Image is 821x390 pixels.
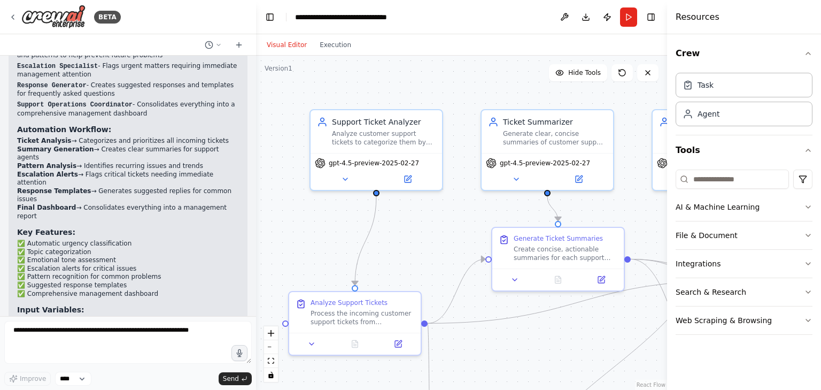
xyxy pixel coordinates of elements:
[698,109,719,119] div: Agent
[21,5,86,29] img: Logo
[17,162,239,171] li: → Identifies recurring issues and trends
[17,281,239,290] li: ✅ Suggested response templates
[200,39,226,51] button: Switch to previous chat
[481,109,614,191] div: Ticket SummarizerGenerate clear, concise summaries of customer support tickets for the support te...
[583,273,619,286] button: Open in side panel
[350,196,382,285] g: Edge from 9b0cfa8b-3b8e-4f69-a5fe-72911b96593b to ef00fe8e-5d2e-40ce-939b-e724742d5e88
[17,146,94,153] strong: Summary Generation
[676,11,719,24] h4: Resources
[514,234,603,243] div: Generate Ticket Summaries
[17,290,239,299] li: ✅ Comprehensive management dashboard
[231,345,247,361] button: Click to speak your automation idea
[676,68,812,135] div: Crew
[20,374,46,383] span: Improve
[17,273,239,281] li: ✅ Pattern recognition for common problems
[676,307,812,334] button: Web Scraping & Browsing
[17,204,239,220] li: → Consolidates everything into a management report
[698,80,714,90] div: Task
[637,382,665,388] a: React Flow attribution
[17,101,239,118] p: - Consolidates everything into a comprehensive management dashboard
[332,117,436,127] div: Support Ticket Analyzer
[428,254,485,328] g: Edge from ef00fe8e-5d2e-40ce-939b-e724742d5e88 to f2d5279c-35b8-476e-ae16-50dd8597c924
[17,228,75,236] strong: Key Features:
[230,39,247,51] button: Start a new chat
[94,11,121,24] div: BETA
[311,309,414,326] div: Process the incoming customer support tickets from {ticket_source} and analyze each ticket to: 1....
[17,137,71,144] strong: Ticket Analysis
[17,101,133,109] code: Support Operations Coordinator
[17,171,239,187] li: → Flags critical tickets needing immediate attention
[514,245,617,262] div: Create concise, actionable summaries for each support ticket based on the analysis. Each summary ...
[548,173,609,186] button: Open in side panel
[17,265,239,273] li: ✅ Escalation alerts for critical issues
[379,338,416,350] button: Open in side panel
[264,368,278,382] button: toggle interactivity
[295,12,415,22] nav: breadcrumb
[536,273,581,286] button: No output available
[262,10,277,25] button: Hide left sidebar
[676,135,812,165] button: Tools
[428,275,731,328] g: Edge from ef00fe8e-5d2e-40ce-939b-e724742d5e88 to 48a948f8-a02c-4751-9761-a1c059222e37
[500,159,590,167] span: gpt-4.5-preview-2025-02-27
[17,146,239,162] li: → Creates clear summaries for support agents
[676,39,812,68] button: Crew
[17,63,98,70] code: Escalation Specialist
[17,187,239,204] li: → Generates suggested replies for common issues
[332,338,378,350] button: No output available
[17,162,76,170] strong: Pattern Analysis
[260,39,313,51] button: Visual Editor
[676,278,812,306] button: Search & Research
[17,62,239,79] p: - Flags urgent matters requiring immediate management attention
[542,196,563,221] g: Edge from 86f83965-6042-4c55-bced-0063bb58e77d to f2d5279c-35b8-476e-ae16-50dd8597c924
[17,125,111,134] strong: Automation Workflow:
[17,256,239,265] li: ✅ Emotional tone assessment
[17,81,239,98] p: - Creates suggested responses and templates for frequently asked questions
[223,374,239,383] span: Send
[644,10,659,25] button: Hide right sidebar
[17,204,76,211] strong: Final Dashboard
[676,221,812,249] button: File & Document
[329,159,419,167] span: gpt-4.5-preview-2025-02-27
[4,372,51,386] button: Improve
[311,299,388,307] div: Analyze Support Tickets
[313,39,358,51] button: Execution
[491,227,625,292] div: Generate Ticket SummariesCreate concise, actionable summaries for each support ticket based on th...
[503,129,607,147] div: Generate clear, concise summaries of customer support tickets for the support team, highlighting ...
[549,64,607,81] button: Hide Tools
[17,305,84,314] strong: Input Variables:
[17,137,239,146] li: → Categorizes and prioritizes all incoming tickets
[568,68,601,77] span: Hide Tools
[219,372,252,385] button: Send
[17,248,239,257] li: ✅ Topic categorization
[17,187,91,195] strong: Response Templates
[676,250,812,278] button: Integrations
[264,326,278,340] button: zoom in
[264,354,278,368] button: fit view
[332,129,436,147] div: Analyze customer support tickets to categorize them by urgency level (Low, Medium, High, Critical...
[264,326,278,382] div: React Flow controls
[17,171,78,178] strong: Escalation Alerts
[17,82,87,89] code: Response Generator
[265,64,292,73] div: Version 1
[377,173,438,186] button: Open in side panel
[264,340,278,354] button: zoom out
[17,240,239,248] li: ✅ Automatic urgency classification
[676,193,812,221] button: AI & Machine Learning
[288,291,422,356] div: Analyze Support TicketsProcess the incoming customer support tickets from {ticket_source} and ana...
[676,165,812,343] div: Tools
[309,109,443,191] div: Support Ticket AnalyzerAnalyze customer support tickets to categorize them by urgency level (Low,...
[503,117,607,127] div: Ticket Summarizer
